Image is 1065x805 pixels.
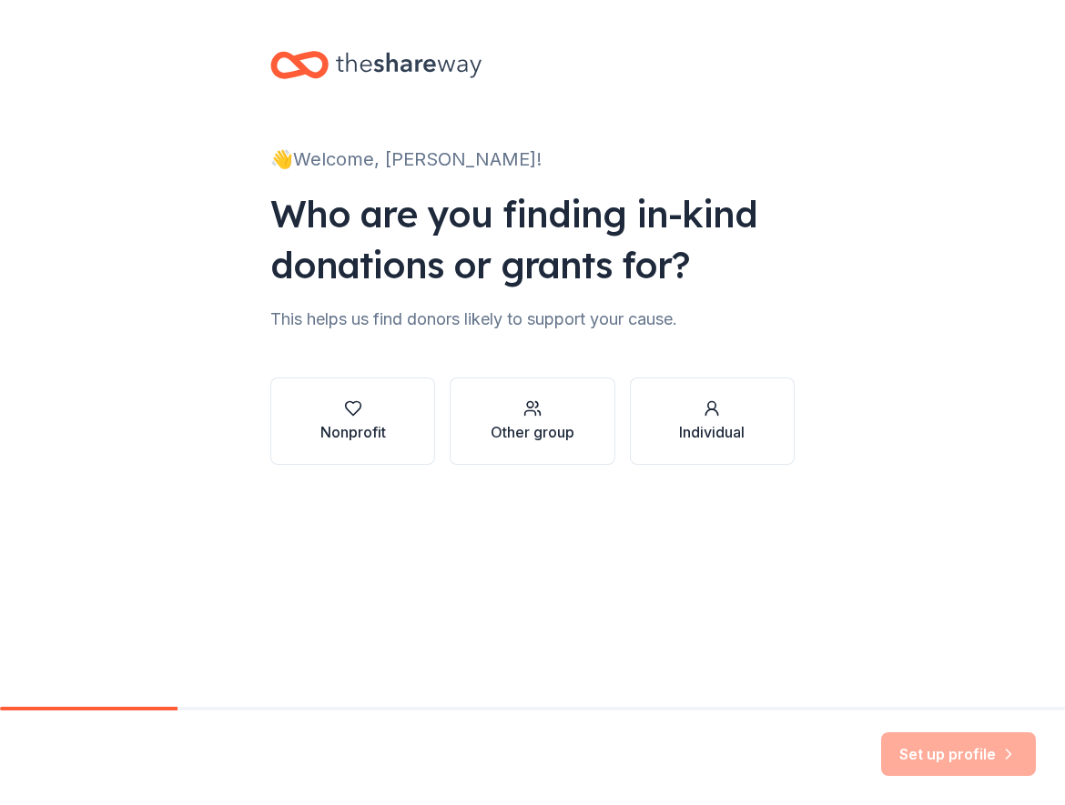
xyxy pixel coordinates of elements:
[270,377,435,465] button: Nonprofit
[270,188,795,290] div: Who are you finding in-kind donations or grants for?
[320,421,386,443] div: Nonprofit
[450,377,614,465] button: Other group
[491,421,574,443] div: Other group
[630,377,795,465] button: Individual
[270,305,795,334] div: This helps us find donors likely to support your cause.
[679,421,745,443] div: Individual
[270,145,795,174] div: 👋 Welcome, [PERSON_NAME]!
